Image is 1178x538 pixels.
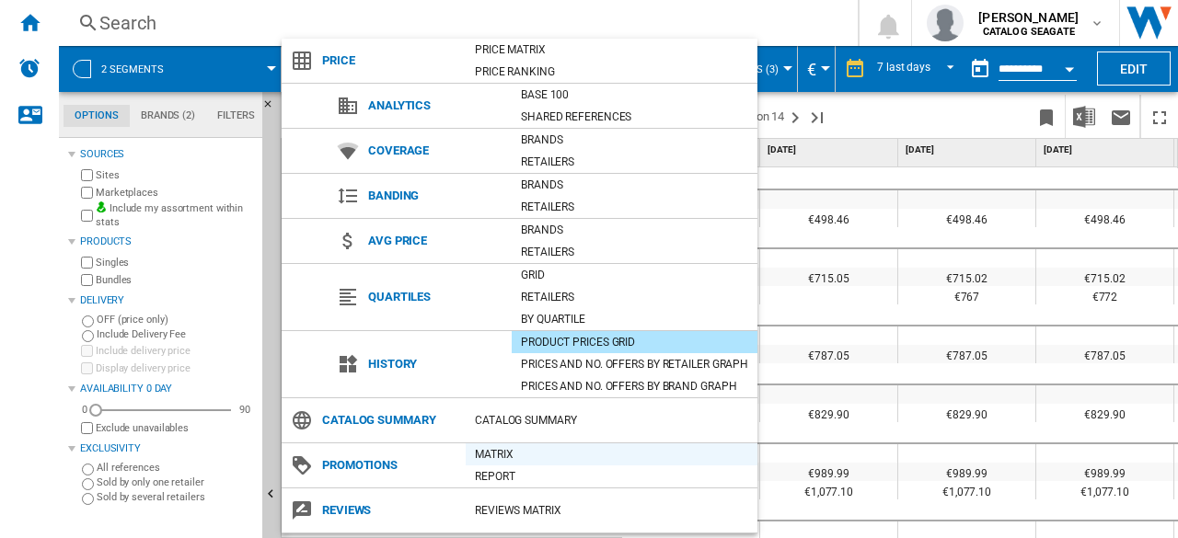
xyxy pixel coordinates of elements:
[512,310,757,328] div: By quartile
[512,176,757,194] div: Brands
[466,40,757,59] div: Price Matrix
[359,284,512,310] span: Quartiles
[512,108,757,126] div: Shared references
[512,377,757,395] div: Prices and No. offers by brand graph
[512,288,757,306] div: Retailers
[512,266,757,284] div: Grid
[359,351,512,377] span: History
[512,221,757,239] div: Brands
[466,501,757,520] div: REVIEWS Matrix
[512,86,757,104] div: Base 100
[512,355,757,373] div: Prices and No. offers by retailer graph
[466,467,757,486] div: Report
[512,131,757,149] div: Brands
[313,407,466,433] span: Catalog Summary
[359,93,512,119] span: Analytics
[359,138,512,164] span: Coverage
[512,333,757,351] div: Product prices grid
[359,228,512,254] span: Avg price
[512,153,757,171] div: Retailers
[313,498,466,523] span: Reviews
[466,63,757,81] div: Price Ranking
[512,243,757,261] div: Retailers
[359,183,512,209] span: Banding
[466,411,757,429] div: Catalog Summary
[313,48,466,74] span: Price
[466,445,757,464] div: Matrix
[512,198,757,216] div: Retailers
[313,452,466,478] span: Promotions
